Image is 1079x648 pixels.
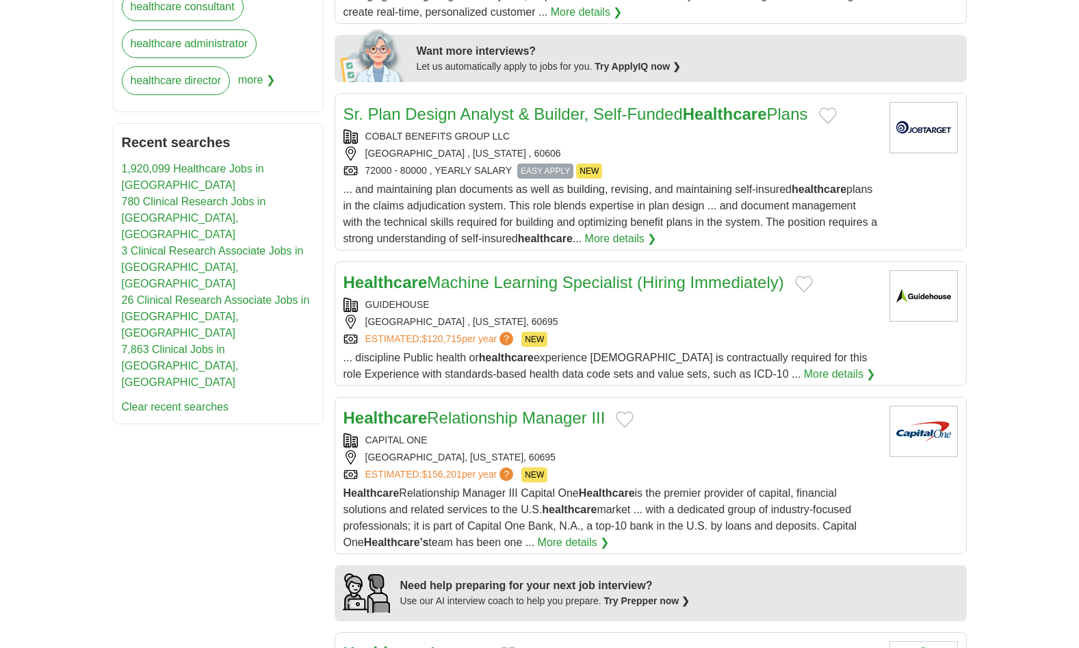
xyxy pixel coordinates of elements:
[616,411,634,428] button: Add to favorite jobs
[343,105,808,123] a: Sr. Plan Design Analyst & Builder, Self-FundedHealthcarePlans
[585,231,657,247] a: More details ❯
[365,299,430,310] a: GUIDEHOUSE
[517,164,573,179] span: EASY APPLY
[364,536,429,548] strong: Healthcare’s
[479,352,534,363] strong: healthcare
[122,132,315,153] h2: Recent searches
[683,105,767,123] strong: Healthcare
[122,66,231,95] a: healthcare director
[343,409,428,427] strong: Healthcare
[795,276,813,292] button: Add to favorite jobs
[122,245,304,289] a: 3 Clinical Research Associate Jobs in [GEOGRAPHIC_DATA], [GEOGRAPHIC_DATA]
[889,406,958,457] img: Capital One logo
[343,129,879,144] div: COBALT BENEFITS GROUP LLC
[889,270,958,322] img: Guidehouse logo
[122,29,257,58] a: healthcare administrator
[521,467,547,482] span: NEW
[343,409,606,427] a: HealthcareRelationship Manager III
[499,332,513,346] span: ?
[365,435,428,445] a: CAPITAL ONE
[343,273,784,291] a: HealthcareMachine Learning Specialist (Hiring Immediately)
[238,66,275,103] span: more ❯
[421,333,461,344] span: $120,715
[122,344,239,388] a: 7,863 Clinical Jobs in [GEOGRAPHIC_DATA], [GEOGRAPHIC_DATA]
[551,4,623,21] a: More details ❯
[521,332,547,347] span: NEW
[343,487,400,499] strong: Healthcare
[122,401,229,413] a: Clear recent searches
[122,294,310,339] a: 26 Clinical Research Associate Jobs in [GEOGRAPHIC_DATA], [GEOGRAPHIC_DATA]
[343,183,878,244] span: ... and maintaining plan documents as well as building, revising, and maintaining self-insured pl...
[400,594,690,608] div: Use our AI interview coach to help you prepare.
[343,352,868,380] span: ... discipline Public health or experience [DEMOGRAPHIC_DATA] is contractually required for this ...
[343,164,879,179] div: 72000 - 80000 , YEARLY SALARY
[365,332,517,347] a: ESTIMATED:$120,715per year?
[343,450,879,465] div: [GEOGRAPHIC_DATA], [US_STATE], 60695
[792,183,846,195] strong: healthcare
[499,467,513,481] span: ?
[417,60,959,74] div: Let us automatically apply to jobs for you.
[343,315,879,329] div: [GEOGRAPHIC_DATA] , [US_STATE], 60695
[889,102,958,153] img: Company logo
[343,487,857,548] span: Relationship Manager III Capital One is the premier provider of capital, financial solutions and ...
[518,233,573,244] strong: healthcare
[595,61,681,72] a: Try ApplyIQ now ❯
[542,504,597,515] strong: healthcare
[400,578,690,594] div: Need help preparing for your next job interview?
[804,366,876,383] a: More details ❯
[579,487,635,499] strong: Healthcare
[538,534,610,551] a: More details ❯
[343,273,428,291] strong: Healthcare
[343,146,879,161] div: [GEOGRAPHIC_DATA] , [US_STATE] , 60606
[122,163,264,191] a: 1,920,099 Healthcare Jobs in [GEOGRAPHIC_DATA]
[421,469,461,480] span: $156,201
[604,595,690,606] a: Try Prepper now ❯
[122,196,266,240] a: 780 Clinical Research Jobs in [GEOGRAPHIC_DATA], [GEOGRAPHIC_DATA]
[819,107,837,124] button: Add to favorite jobs
[417,43,959,60] div: Want more interviews?
[340,27,406,82] img: apply-iq-scientist.png
[576,164,602,179] span: NEW
[365,467,517,482] a: ESTIMATED:$156,201per year?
